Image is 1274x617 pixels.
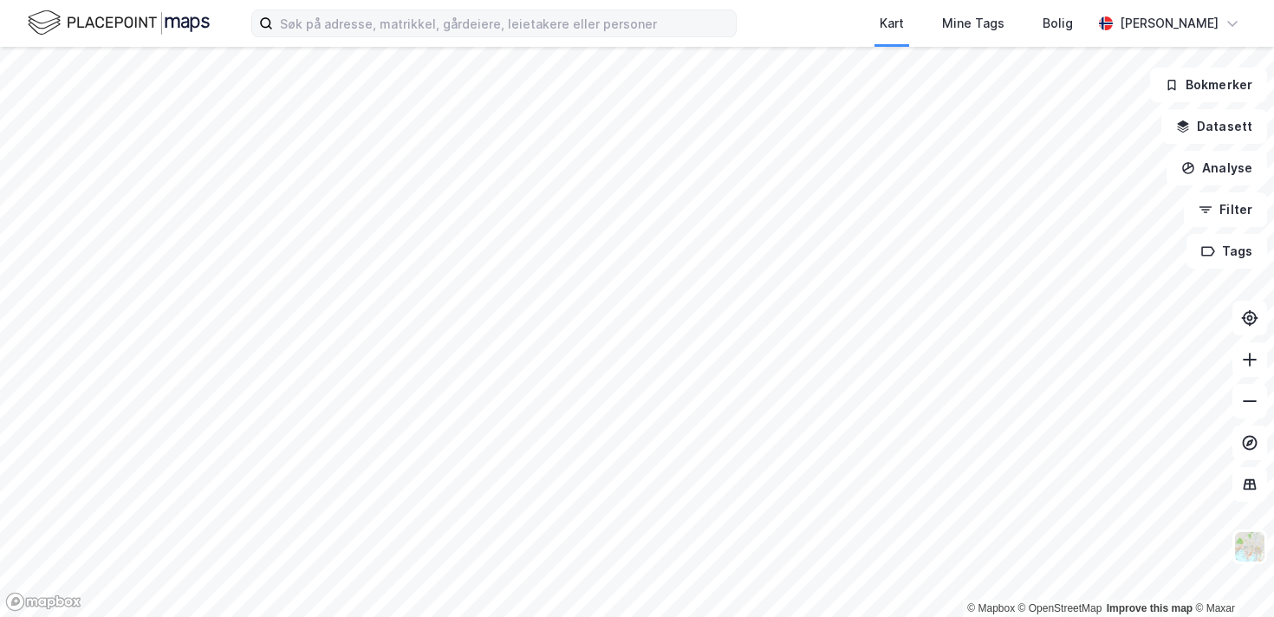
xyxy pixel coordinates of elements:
input: Søk på adresse, matrikkel, gårdeiere, leietakere eller personer [273,10,736,36]
div: [PERSON_NAME] [1120,13,1219,34]
a: Mapbox homepage [5,592,81,612]
div: Kontrollprogram for chat [1187,534,1274,617]
a: OpenStreetMap [1018,602,1102,614]
button: Tags [1186,234,1267,269]
div: Kart [880,13,904,34]
button: Bokmerker [1150,68,1267,102]
div: Mine Tags [942,13,1004,34]
button: Datasett [1161,109,1267,144]
div: Bolig [1043,13,1073,34]
img: logo.f888ab2527a4732fd821a326f86c7f29.svg [28,8,210,38]
iframe: Chat Widget [1187,534,1274,617]
img: Z [1233,530,1266,563]
button: Filter [1184,192,1267,227]
button: Analyse [1167,151,1267,185]
a: Improve this map [1107,602,1193,614]
a: Mapbox [967,602,1015,614]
